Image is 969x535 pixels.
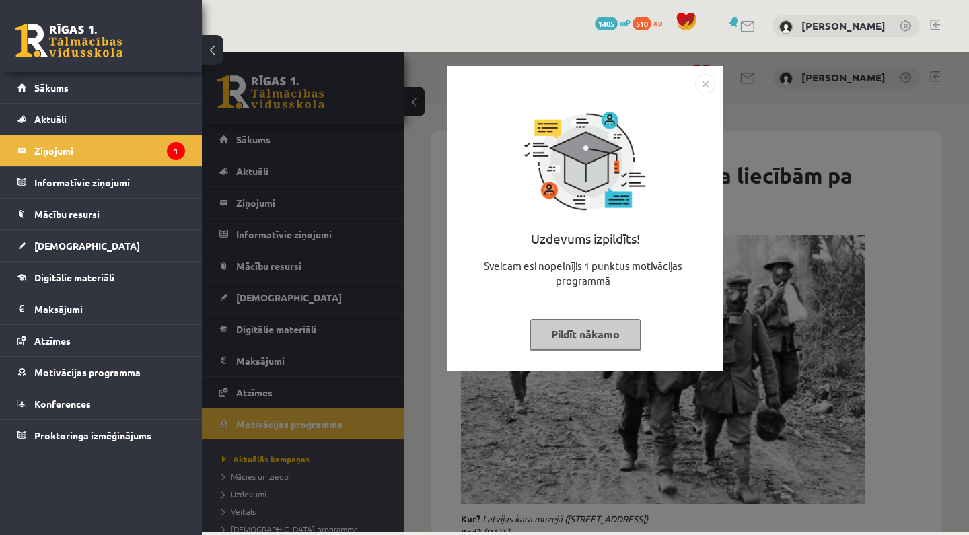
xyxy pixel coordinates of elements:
a: Konferences [17,388,185,419]
a: Digitālie materiāli [17,262,185,293]
i: 1 [167,142,185,160]
legend: Maksājumi [34,293,185,324]
a: Close [493,24,513,37]
a: Proktoringa izmēģinājums [17,420,185,451]
a: Motivācijas programma [17,357,185,388]
span: Sākums [34,81,69,94]
span: mP [620,17,631,28]
a: Maksājumi [17,293,185,324]
a: Atzīmes [17,325,185,356]
span: Konferences [34,398,91,410]
a: 1405 mP [595,17,631,28]
img: motivation-modal-close-c4c6120e38224f4335eb81b515c8231475e344d61debffcd306e703161bf1fac.png [493,22,513,42]
a: Mācību resursi [17,199,185,229]
span: Proktoringa izmēģinājums [34,429,151,441]
legend: Ziņojumi [34,135,185,166]
span: [DEMOGRAPHIC_DATA] [34,240,140,252]
a: Rīgas 1. Tālmācības vidusskola [15,24,122,57]
span: Motivācijas programma [34,366,141,378]
a: 510 xp [633,17,669,28]
a: Ziņojumi1 [17,135,185,166]
span: 510 [633,17,651,30]
span: Aktuāli [34,113,67,125]
span: xp [653,17,662,28]
img: Izabella Bebre [779,20,793,34]
a: [PERSON_NAME] [801,19,886,32]
a: Sākums [17,72,185,103]
span: 1405 [595,17,618,30]
a: Aktuāli [17,104,185,135]
span: Digitālie materiāli [34,271,114,283]
div: Uzdevums izpildīts! [254,177,513,207]
span: Mācību resursi [34,208,100,220]
legend: Informatīvie ziņojumi [34,167,185,198]
span: Atzīmes [34,334,71,347]
a: [DEMOGRAPHIC_DATA] [17,230,185,261]
button: Pildīt nākamo [328,267,439,298]
a: Informatīvie ziņojumi [17,167,185,198]
div: Sveicam esi nopelnījis 1 punktus motivācijas programmā [254,207,513,247]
